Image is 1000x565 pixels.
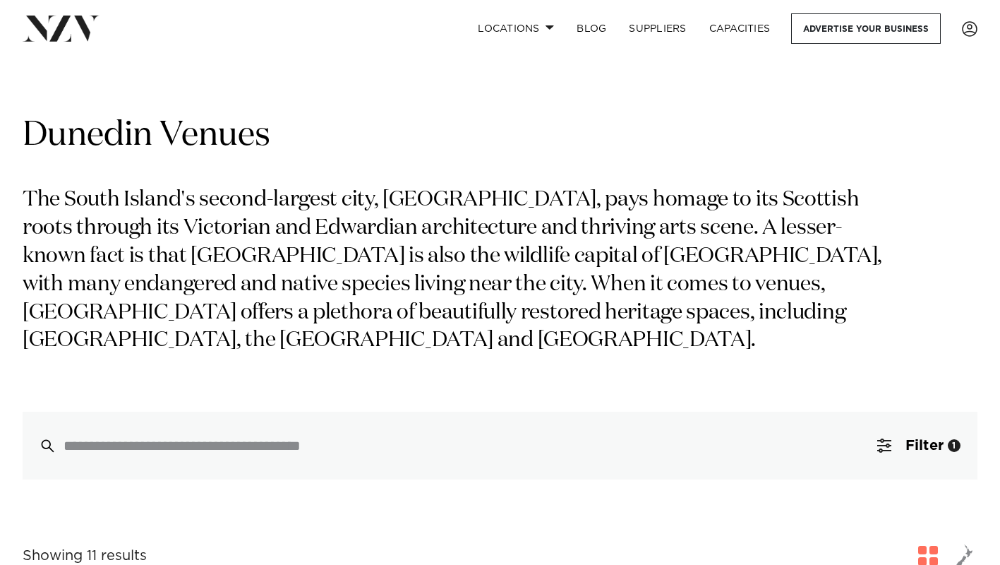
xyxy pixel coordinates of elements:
button: Filter1 [860,412,977,480]
a: SUPPLIERS [618,13,697,44]
a: BLOG [565,13,618,44]
div: 1 [948,439,960,452]
h1: Dunedin Venues [23,114,977,158]
span: Filter [905,439,944,453]
a: Capacities [698,13,782,44]
img: nzv-logo.png [23,16,100,41]
p: The South Island's second-largest city, [GEOGRAPHIC_DATA], pays homage to its Scottish roots thro... [23,186,895,355]
a: Locations [466,13,565,44]
a: Advertise your business [791,13,941,44]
